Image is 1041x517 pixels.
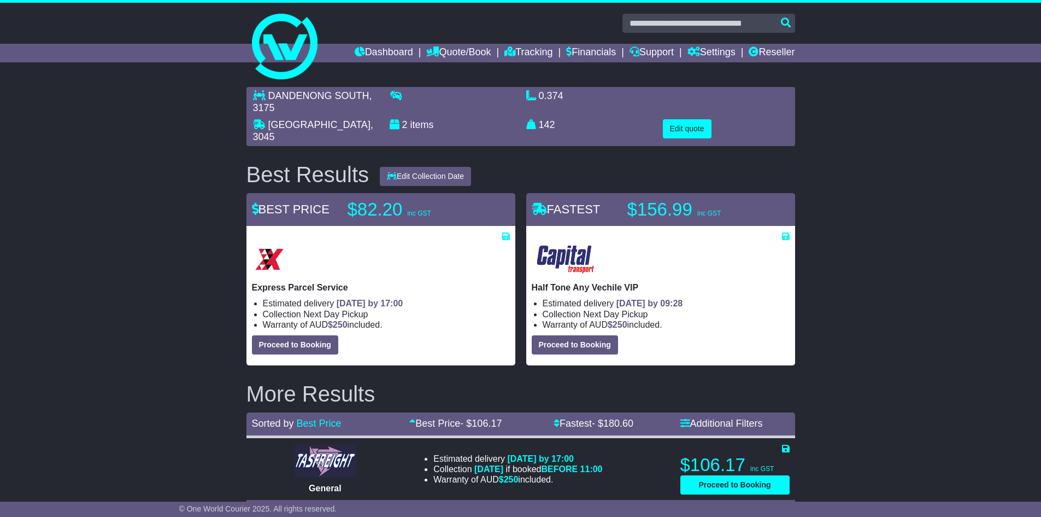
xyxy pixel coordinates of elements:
span: Next Day Pickup [303,310,368,319]
span: [DATE] by 09:28 [616,299,683,308]
img: Border Express: Express Parcel Service [252,242,287,277]
span: 106.17 [472,418,502,429]
span: 2 [402,119,408,130]
a: Additional Filters [680,418,763,429]
p: $156.99 [627,199,764,220]
span: 11:00 [580,464,603,474]
span: 250 [504,475,519,484]
a: Quote/Book [426,44,491,62]
span: , 3045 [253,119,373,142]
span: 250 [613,320,627,329]
p: Half Tone Any Vechile VIP [532,282,790,293]
span: , 3175 [253,90,372,113]
img: Tasfreight: General [294,445,356,478]
button: Edit quote [663,119,711,138]
a: Best Price- $106.17 [409,418,502,429]
span: inc GST [750,465,774,473]
a: Reseller [749,44,795,62]
span: $ [608,320,627,329]
a: Support [630,44,674,62]
div: Best Results [241,162,375,187]
li: Estimated delivery [263,298,510,309]
a: Dashboard [355,44,413,62]
button: Proceed to Booking [532,335,618,355]
h2: More Results [246,382,795,406]
li: Warranty of AUD included. [543,320,790,330]
a: Settings [687,44,736,62]
span: $ [328,320,348,329]
li: Warranty of AUD included. [433,474,602,485]
li: Estimated delivery [433,454,602,464]
li: Collection [433,464,602,474]
span: FASTEST [532,202,601,216]
span: $ [499,475,519,484]
button: Proceed to Booking [252,335,338,355]
li: Collection [263,309,510,320]
span: if booked [474,464,602,474]
span: [DATE] by 17:00 [337,299,403,308]
span: [DATE] by 17:00 [507,454,574,463]
img: CapitalTransport: Half Tone Any Vechile VIP [532,242,600,277]
li: Estimated delivery [543,298,790,309]
span: inc GST [697,210,721,217]
span: BEST PRICE [252,202,330,216]
span: BEFORE [541,464,578,474]
p: $106.17 [680,454,790,476]
span: 250 [333,320,348,329]
span: DANDENONG SOUTH [268,90,369,101]
a: Tracking [504,44,552,62]
span: items [410,119,434,130]
span: General [309,484,342,493]
li: Collection [543,309,790,320]
a: Financials [566,44,616,62]
li: Warranty of AUD included. [263,320,510,330]
span: [GEOGRAPHIC_DATA] [268,119,370,130]
a: Best Price [297,418,342,429]
span: 0.374 [539,90,563,101]
span: - $ [460,418,502,429]
span: 180.60 [603,418,633,429]
span: inc GST [408,210,431,217]
span: © One World Courier 2025. All rights reserved. [179,504,337,513]
span: 142 [539,119,555,130]
span: [DATE] [474,464,503,474]
p: Express Parcel Service [252,282,510,293]
span: Sorted by [252,418,294,429]
button: Edit Collection Date [380,167,471,186]
p: $82.20 [348,199,484,220]
a: Fastest- $180.60 [554,418,633,429]
span: - $ [592,418,633,429]
span: Next Day Pickup [583,310,648,319]
button: Proceed to Booking [680,475,790,495]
